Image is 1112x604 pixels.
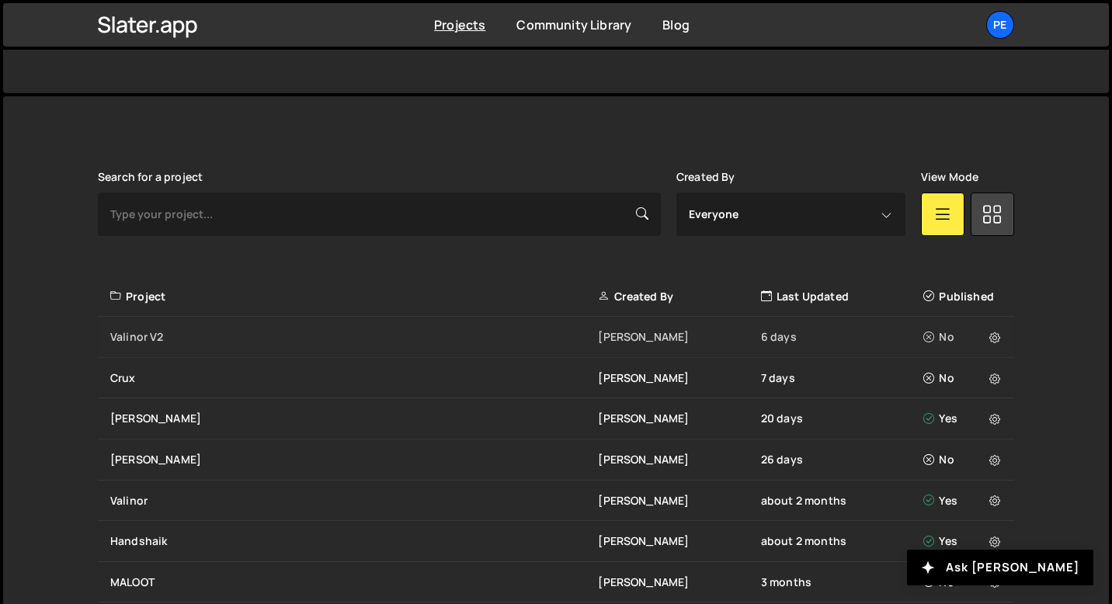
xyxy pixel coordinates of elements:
div: Yes [923,411,1005,426]
div: Created By [598,289,760,304]
div: Yes [923,533,1005,549]
input: Type your project... [98,193,661,236]
div: 7 days [761,370,923,386]
label: View Mode [921,171,978,183]
a: Pe [986,11,1014,39]
div: 3 months [761,574,923,590]
div: [PERSON_NAME] [598,452,760,467]
div: Handshaik [110,533,598,549]
a: MALOOT [PERSON_NAME] 3 months No [98,562,1014,603]
div: No [923,370,1005,386]
a: [PERSON_NAME] [PERSON_NAME] 26 days No [98,439,1014,481]
label: Created By [676,171,735,183]
label: Search for a project [98,171,203,183]
button: Ask [PERSON_NAME] [907,550,1093,585]
a: Handshaik [PERSON_NAME] about 2 months Yes [98,521,1014,562]
a: Community Library [516,16,631,33]
div: Yes [923,493,1005,509]
div: No [923,452,1005,467]
div: Published [923,289,1005,304]
a: Valinor [PERSON_NAME] about 2 months Yes [98,481,1014,522]
div: 6 days [761,329,923,345]
div: Valinor V2 [110,329,598,345]
div: Valinor [110,493,598,509]
a: [PERSON_NAME] [PERSON_NAME] 20 days Yes [98,398,1014,439]
div: Crux [110,370,598,386]
div: No [923,329,1005,345]
div: [PERSON_NAME] [598,329,760,345]
a: Projects [434,16,485,33]
a: Blog [662,16,690,33]
div: Last Updated [761,289,923,304]
a: Crux [PERSON_NAME] 7 days No [98,358,1014,399]
div: about 2 months [761,493,923,509]
div: [PERSON_NAME] [110,411,598,426]
div: about 2 months [761,533,923,549]
div: [PERSON_NAME] [598,574,760,590]
div: [PERSON_NAME] [598,370,760,386]
div: Project [110,289,598,304]
div: [PERSON_NAME] [598,533,760,549]
div: [PERSON_NAME] [598,493,760,509]
div: [PERSON_NAME] [598,411,760,426]
a: Valinor V2 [PERSON_NAME] 6 days No [98,317,1014,358]
div: 20 days [761,411,923,426]
div: [PERSON_NAME] [110,452,598,467]
div: 26 days [761,452,923,467]
div: MALOOT [110,574,598,590]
